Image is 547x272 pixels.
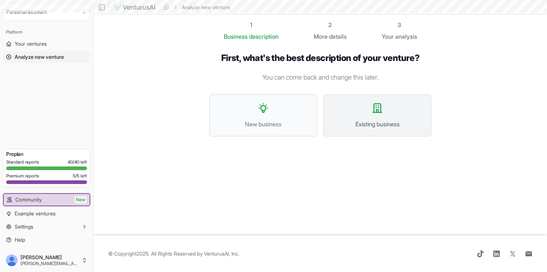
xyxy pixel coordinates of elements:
[382,32,394,41] span: Your
[314,20,347,29] div: 2
[15,223,33,230] span: Settings
[6,254,18,266] img: ALV-UjWOTjv5YscONrM5MSWCsgZQHMYlcNHq7KAOkxKPgg1AxfAQ3FNGhgnHrDKvvzCQBw3rkdLGpVLRxpQ4ATGxk3c_1OFR1...
[249,33,279,40] span: description
[395,33,417,40] span: analysis
[20,261,79,267] span: [PERSON_NAME][EMAIL_ADDRESS][DOMAIN_NAME]
[224,32,248,41] span: Business
[3,208,90,219] a: Example ventures
[75,196,87,203] span: New
[3,51,90,63] a: Analyze new venture
[6,150,87,158] h3: Pro plan
[3,252,90,269] button: [PERSON_NAME][PERSON_NAME][EMAIL_ADDRESS][DOMAIN_NAME]
[15,53,64,61] span: Analyze new venture
[209,94,317,137] button: New business
[314,32,328,41] span: More
[6,173,39,179] span: Premium reports
[3,38,90,50] a: Your ventures
[382,20,417,29] div: 3
[329,33,347,40] span: details
[209,72,431,83] p: You can come back and change this later.
[15,40,47,47] span: Your ventures
[15,196,42,203] span: Community
[73,173,87,179] span: 5 / 5 left
[209,53,431,64] h1: First, what's the best description of your venture?
[6,159,39,165] span: Standard reports
[204,250,238,257] a: VenturusAI, Inc
[68,159,87,165] span: 40 / 40 left
[217,120,309,129] span: New business
[3,234,90,246] a: Help
[224,20,279,29] div: 1
[4,194,90,206] a: CommunityNew
[331,120,423,129] span: Existing business
[3,26,90,38] div: Platform
[108,250,239,257] span: © Copyright 2025 . All Rights Reserved by .
[3,221,90,233] button: Settings
[323,94,431,137] button: Existing business
[15,236,25,244] span: Help
[20,254,79,261] span: [PERSON_NAME]
[15,210,56,217] span: Example ventures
